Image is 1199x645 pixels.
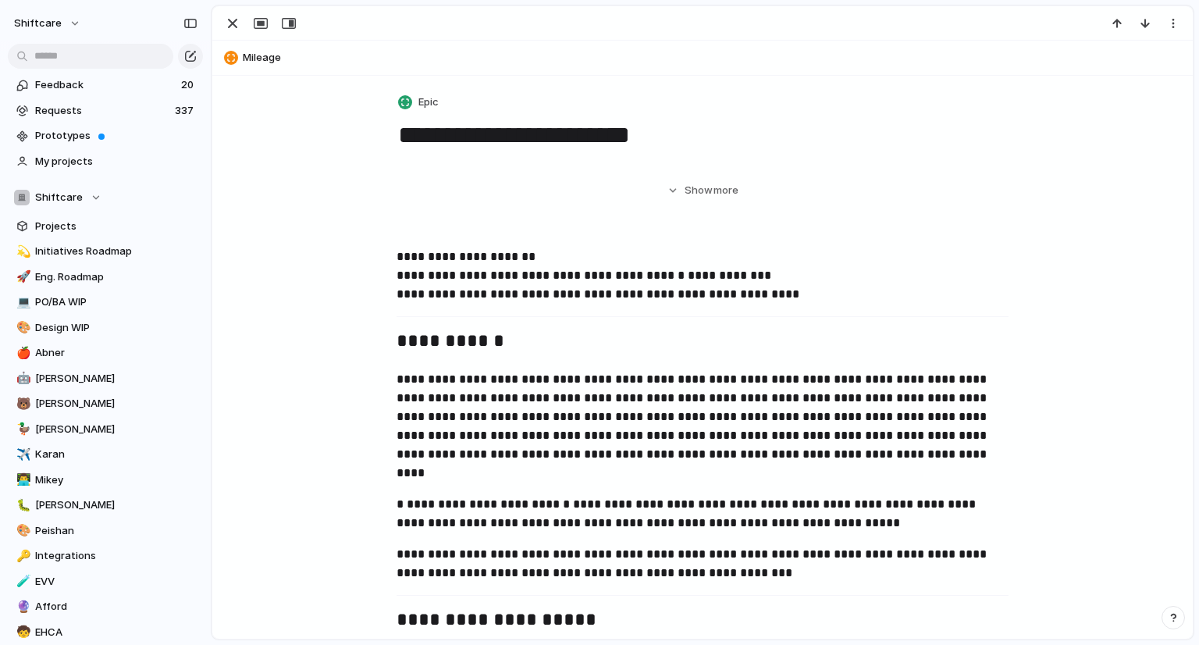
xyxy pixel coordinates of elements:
[35,422,197,437] span: [PERSON_NAME]
[16,522,27,540] div: 🎨
[35,244,197,259] span: Initiatives Roadmap
[713,183,738,198] span: more
[35,103,170,119] span: Requests
[35,320,197,336] span: Design WIP
[8,316,203,340] a: 🎨Design WIP
[35,219,197,234] span: Projects
[685,183,713,198] span: Show
[8,544,203,568] a: 🔑Integrations
[16,243,27,261] div: 💫
[16,369,27,387] div: 🤖
[181,77,197,93] span: 20
[16,420,27,438] div: 🦆
[8,570,203,593] a: 🧪EVV
[14,599,30,615] button: 🔮
[16,319,27,337] div: 🎨
[16,344,27,362] div: 🍎
[35,77,176,93] span: Feedback
[35,625,197,640] span: EHCA
[8,186,203,209] button: Shiftcare
[14,497,30,513] button: 🐛
[8,469,203,492] a: 👨‍💻Mikey
[16,497,27,515] div: 🐛
[8,367,203,390] a: 🤖[PERSON_NAME]
[14,345,30,361] button: 🍎
[175,103,197,119] span: 337
[8,418,203,441] a: 🦆[PERSON_NAME]
[8,494,203,517] a: 🐛[PERSON_NAME]
[8,621,203,644] a: 🧒EHCA
[14,320,30,336] button: 🎨
[14,244,30,259] button: 💫
[16,471,27,489] div: 👨‍💻
[16,446,27,464] div: ✈️
[35,447,197,462] span: Karan
[16,623,27,641] div: 🧒
[14,294,30,310] button: 💻
[16,268,27,286] div: 🚀
[14,447,30,462] button: ✈️
[35,154,197,169] span: My projects
[8,73,203,97] a: Feedback20
[8,124,203,148] a: Prototypes
[35,574,197,590] span: EVV
[35,345,197,361] span: Abner
[8,290,203,314] a: 💻PO/BA WIP
[7,11,89,36] button: shiftcare
[16,395,27,413] div: 🐻
[35,371,197,387] span: [PERSON_NAME]
[35,548,197,564] span: Integrations
[8,99,203,123] a: Requests337
[14,269,30,285] button: 🚀
[14,523,30,539] button: 🎨
[8,265,203,289] a: 🚀Eng. Roadmap
[8,150,203,173] a: My projects
[243,50,1186,66] span: Mileage
[14,472,30,488] button: 👨‍💻
[35,497,197,513] span: [PERSON_NAME]
[14,625,30,640] button: 🧒
[35,599,197,615] span: Afford
[16,572,27,590] div: 🧪
[8,595,203,618] a: 🔮Afford
[16,547,27,565] div: 🔑
[35,523,197,539] span: Peishan
[8,215,203,238] a: Projects
[35,269,197,285] span: Eng. Roadmap
[35,190,83,205] span: Shiftcare
[14,396,30,412] button: 🐻
[35,396,197,412] span: [PERSON_NAME]
[16,598,27,616] div: 🔮
[8,341,203,365] a: 🍎Abner
[8,240,203,263] a: 💫Initiatives Roadmap
[418,94,439,110] span: Epic
[14,548,30,564] button: 🔑
[8,519,203,543] a: 🎨Peishan
[14,371,30,387] button: 🤖
[219,45,1186,70] button: Mileage
[8,443,203,466] a: ✈️Karan
[35,294,197,310] span: PO/BA WIP
[14,16,62,31] span: shiftcare
[35,128,197,144] span: Prototypes
[14,422,30,437] button: 🦆
[35,472,197,488] span: Mikey
[8,392,203,415] a: 🐻[PERSON_NAME]
[397,176,1009,205] button: Showmore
